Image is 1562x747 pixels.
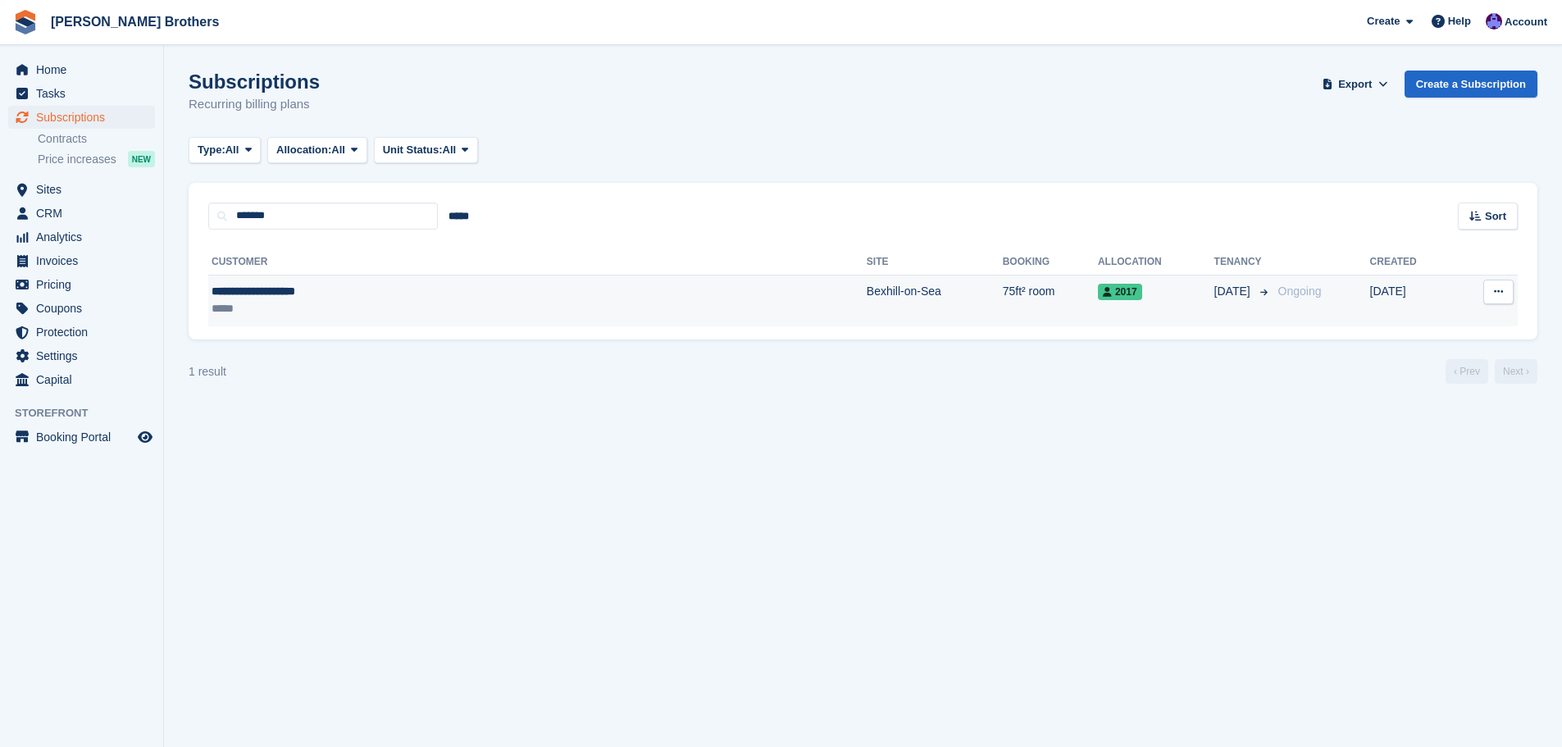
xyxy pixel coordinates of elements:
span: Coupons [36,297,134,320]
td: 75ft² room [1003,275,1098,326]
a: menu [8,82,155,105]
a: menu [8,225,155,248]
span: Type: [198,142,225,158]
span: Settings [36,344,134,367]
span: Price increases [38,152,116,167]
a: menu [8,273,155,296]
span: Subscriptions [36,106,134,129]
a: Contracts [38,131,155,147]
a: Price increases NEW [38,150,155,168]
th: Booking [1003,249,1098,276]
a: menu [8,202,155,225]
span: Allocation: [276,142,331,158]
span: Capital [36,368,134,391]
span: Ongoing [1278,285,1322,298]
img: stora-icon-8386f47178a22dfd0bd8f6a31ec36ba5ce8667c1dd55bd0f319d3a0aa187defe.svg [13,10,38,34]
span: All [331,142,345,158]
span: Sites [36,178,134,201]
a: Next [1495,359,1537,384]
span: Protection [36,321,134,344]
a: [PERSON_NAME] Brothers [44,8,225,35]
span: Pricing [36,273,134,296]
a: menu [8,178,155,201]
span: Booking Portal [36,426,134,449]
span: Analytics [36,225,134,248]
span: Export [1338,76,1372,93]
span: Home [36,58,134,81]
a: Create a Subscription [1405,71,1537,98]
span: All [443,142,457,158]
td: Bexhill-on-Sea [867,275,1003,326]
th: Allocation [1098,249,1214,276]
span: Create [1367,13,1400,30]
a: menu [8,321,155,344]
a: menu [8,58,155,81]
span: Invoices [36,249,134,272]
button: Allocation: All [267,137,367,164]
th: Customer [208,249,867,276]
div: NEW [128,151,155,167]
button: Unit Status: All [374,137,478,164]
nav: Page [1442,359,1541,384]
a: menu [8,368,155,391]
span: All [225,142,239,158]
button: Type: All [189,137,261,164]
a: menu [8,344,155,367]
img: Becca Clark [1486,13,1502,30]
span: CRM [36,202,134,225]
a: menu [8,297,155,320]
th: Site [867,249,1003,276]
p: Recurring billing plans [189,95,320,114]
a: menu [8,106,155,129]
span: 2017 [1098,284,1142,300]
span: Sort [1485,208,1506,225]
span: Unit Status: [383,142,443,158]
a: menu [8,249,155,272]
a: Previous [1446,359,1488,384]
span: Tasks [36,82,134,105]
th: Tenancy [1214,249,1272,276]
td: [DATE] [1370,275,1455,326]
span: Storefront [15,405,163,421]
span: Account [1505,14,1547,30]
h1: Subscriptions [189,71,320,93]
span: Help [1448,13,1471,30]
th: Created [1370,249,1455,276]
span: [DATE] [1214,283,1254,300]
div: 1 result [189,363,226,380]
a: menu [8,426,155,449]
a: Preview store [135,427,155,447]
button: Export [1319,71,1391,98]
